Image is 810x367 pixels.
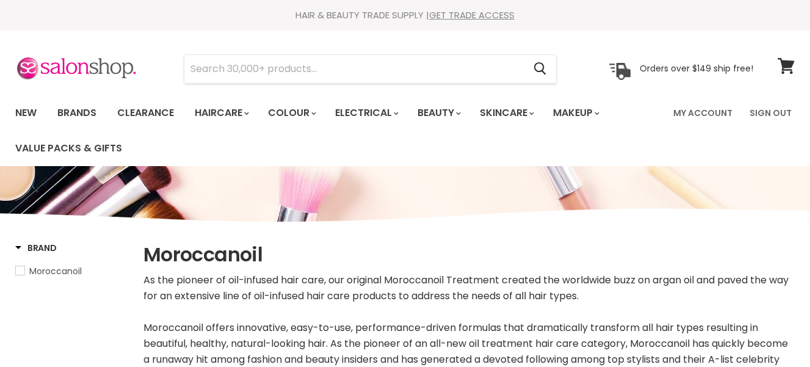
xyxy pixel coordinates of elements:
h1: Moroccanoil [143,242,795,267]
p: Orders over $149 ship free! [640,63,753,74]
a: Value Packs & Gifts [6,136,131,161]
a: Clearance [108,100,183,126]
a: Electrical [326,100,406,126]
a: My Account [666,100,740,126]
a: New [6,100,46,126]
a: Colour [259,100,324,126]
h3: Brand [15,242,57,254]
a: GET TRADE ACCESS [429,9,515,21]
input: Search [184,55,524,83]
a: Makeup [544,100,607,126]
span: Moroccanoil [29,265,82,277]
a: Moroccanoil [15,264,128,278]
a: Beauty [408,100,468,126]
a: Brands [48,100,106,126]
a: Sign Out [742,100,799,126]
form: Product [184,54,557,84]
a: Haircare [186,100,256,126]
ul: Main menu [6,95,666,166]
a: Skincare [471,100,541,126]
button: Search [524,55,556,83]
